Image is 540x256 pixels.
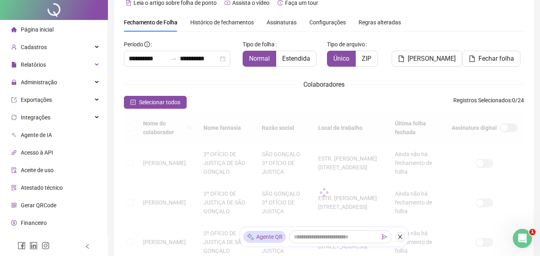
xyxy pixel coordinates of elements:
span: export [11,97,17,103]
span: Estendida [282,55,310,62]
span: 1 [529,229,536,235]
span: Selecionar todos [139,98,180,107]
div: Agente QR [243,231,286,243]
span: Aceite de uso [21,167,54,173]
span: to [170,56,177,62]
span: Financeiro [21,220,47,226]
span: ZIP [362,55,371,62]
span: Página inicial [21,26,54,33]
span: Agente de IA [21,132,52,138]
button: Selecionar todos [124,96,187,109]
span: send [382,234,387,240]
span: Tipo de folha [243,40,275,49]
span: sync [11,115,17,120]
span: linkedin [30,242,38,250]
span: lock [11,79,17,85]
span: Histórico de fechamentos [190,19,254,26]
span: api [11,150,17,155]
span: Assinaturas [267,20,297,25]
span: Normal [249,55,270,62]
span: solution [11,185,17,191]
span: close [397,234,403,240]
span: file [11,62,17,67]
span: Atestado técnico [21,185,63,191]
span: file [398,56,405,62]
span: Administração [21,79,57,85]
span: Período [124,41,143,48]
span: Tipo de arquivo [327,40,365,49]
span: Integrações [21,114,50,121]
span: home [11,27,17,32]
span: Regras alteradas [359,20,401,25]
span: Registros Selecionados [453,97,511,103]
img: sparkle-icon.fc2bf0ac1784a2077858766a79e2daf3.svg [247,233,255,241]
span: Relatórios [21,62,46,68]
span: : 0 / 24 [453,96,524,109]
span: user-add [11,44,17,50]
span: Único [333,55,349,62]
span: Fechar folha [478,54,514,64]
span: qrcode [11,202,17,208]
span: audit [11,167,17,173]
button: Fechar folha [462,51,520,67]
span: Gerar QRCode [21,202,56,208]
span: [PERSON_NAME] [408,54,456,64]
span: left [85,244,90,249]
span: facebook [18,242,26,250]
span: Colaboradores [303,81,345,88]
span: check-square [130,99,136,105]
span: Exportações [21,97,52,103]
iframe: Intercom live chat [513,229,532,248]
span: Acesso à API [21,149,53,156]
span: file [469,56,475,62]
span: dollar [11,220,17,226]
span: Cadastros [21,44,47,50]
span: swap-right [170,56,177,62]
span: Configurações [309,20,346,25]
button: [PERSON_NAME] [392,51,462,67]
span: instagram [42,242,50,250]
span: Fechamento de Folha [124,19,177,26]
span: info-circle [144,42,150,47]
